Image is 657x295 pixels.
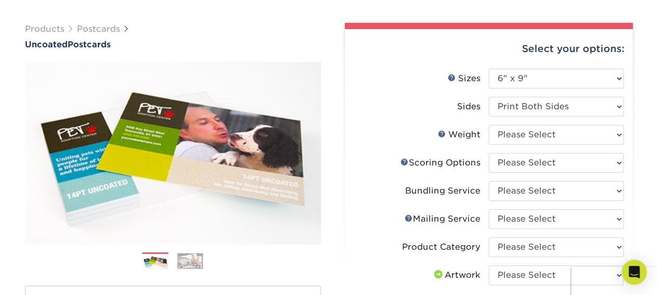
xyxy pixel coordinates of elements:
div: Weight [438,129,480,141]
div: Open Intercom Messenger [622,260,647,285]
img: Postcards 02 [177,253,203,269]
a: Postcards [77,24,120,34]
div: Sides [457,100,480,113]
div: Artwork [432,269,480,281]
img: Uncoated 01 [25,50,321,255]
div: Scoring Options [400,157,480,169]
div: Select your options: [353,29,624,69]
div: Mailing Service [405,213,480,225]
img: Postcards 01 [142,253,168,271]
div: Bundling Service [405,185,480,197]
iframe: Google Customer Reviews [571,267,657,295]
div: Sizes [448,72,480,85]
span: Uncoated [25,40,68,49]
a: UncoatedPostcards [25,40,321,49]
h1: Postcards [25,40,321,49]
div: Product Category [402,241,480,253]
a: Products [25,24,64,34]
